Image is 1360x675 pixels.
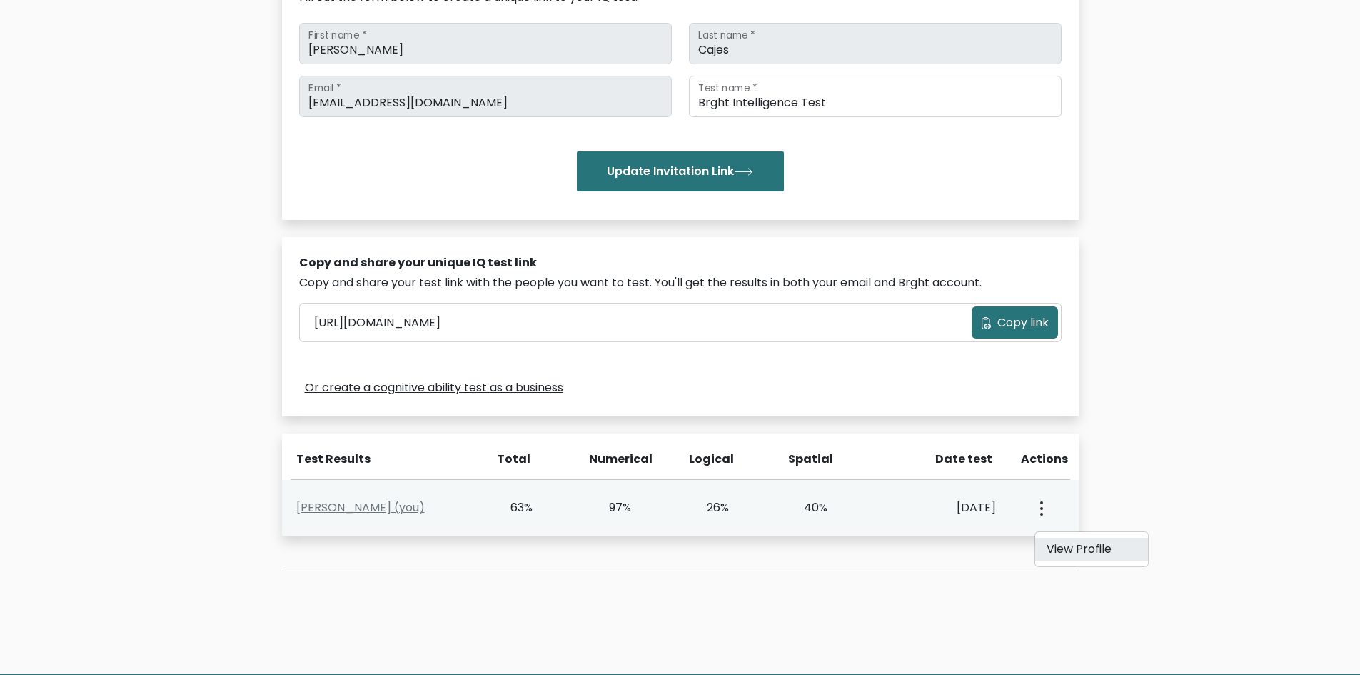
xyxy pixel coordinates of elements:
div: Date test [888,451,1004,468]
div: Actions [1021,451,1070,468]
div: 40% [787,499,827,516]
a: Or create a cognitive ability test as a business [305,379,563,396]
a: View Profile [1035,538,1148,561]
button: Update Invitation Link [577,151,784,191]
div: 97% [590,499,631,516]
div: Copy and share your test link with the people you want to test. You'll get the results in both yo... [299,274,1062,291]
div: Copy and share your unique IQ test link [299,254,1062,271]
button: Copy link [972,306,1058,339]
div: 26% [689,499,730,516]
span: Copy link [997,314,1049,331]
input: First name [299,23,672,64]
div: Spatial [788,451,830,468]
div: Logical [689,451,730,468]
input: Test name [689,76,1062,117]
div: Test Results [296,451,473,468]
div: 63% [493,499,533,516]
input: Last name [689,23,1062,64]
div: [DATE] [885,499,996,516]
a: [PERSON_NAME] (you) [296,499,425,516]
input: Email [299,76,672,117]
div: Total [490,451,531,468]
div: Numerical [589,451,630,468]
